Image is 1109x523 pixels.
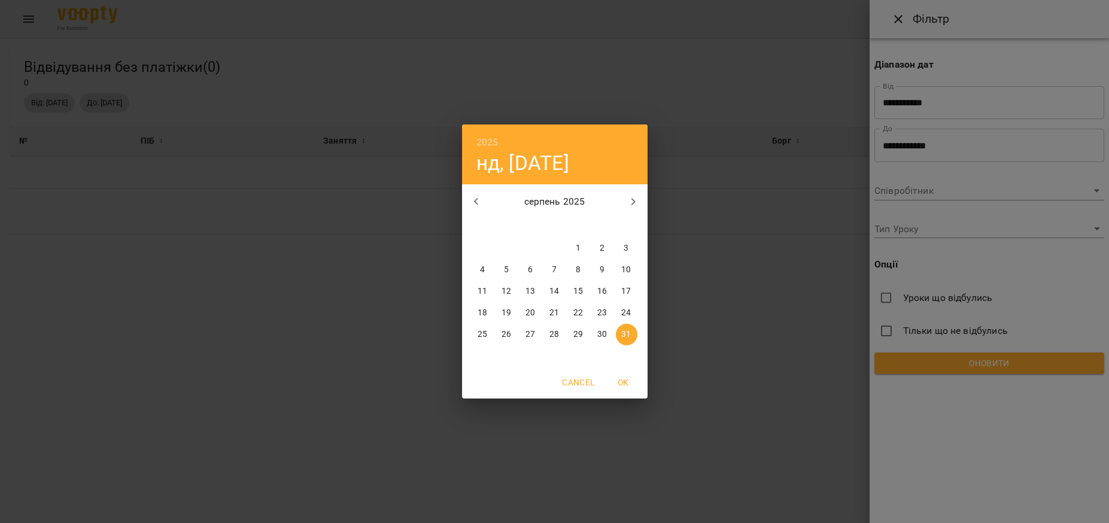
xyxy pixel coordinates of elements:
[476,151,569,175] button: нд, [DATE]
[604,372,643,393] button: OK
[576,264,581,276] p: 8
[597,307,607,319] p: 23
[576,242,581,254] p: 1
[549,307,559,319] p: 21
[592,259,613,281] button: 9
[496,281,518,302] button: 12
[568,259,590,281] button: 8
[520,259,542,281] button: 6
[609,375,638,390] span: OK
[520,324,542,345] button: 27
[544,259,566,281] button: 7
[520,281,542,302] button: 13
[472,220,494,232] span: пн
[525,329,535,340] p: 27
[496,220,518,232] span: вт
[544,281,566,302] button: 14
[568,302,590,324] button: 22
[478,285,487,297] p: 11
[476,134,499,151] button: 2025
[562,375,594,390] span: Cancel
[616,302,637,324] button: 24
[496,302,518,324] button: 19
[616,281,637,302] button: 17
[549,285,559,297] p: 14
[557,372,599,393] button: Cancel
[568,281,590,302] button: 15
[592,220,613,232] span: сб
[544,302,566,324] button: 21
[616,324,637,345] button: 31
[496,324,518,345] button: 26
[525,285,535,297] p: 13
[600,242,604,254] p: 2
[624,242,628,254] p: 3
[520,302,542,324] button: 20
[592,281,613,302] button: 16
[472,324,494,345] button: 25
[472,281,494,302] button: 11
[552,264,557,276] p: 7
[600,264,604,276] p: 9
[621,329,631,340] p: 31
[573,285,583,297] p: 15
[597,329,607,340] p: 30
[592,302,613,324] button: 23
[573,329,583,340] p: 29
[621,285,631,297] p: 17
[472,259,494,281] button: 4
[549,329,559,340] p: 28
[490,194,619,209] p: серпень 2025
[504,264,509,276] p: 5
[528,264,533,276] p: 6
[496,259,518,281] button: 5
[502,285,511,297] p: 12
[502,307,511,319] p: 19
[478,307,487,319] p: 18
[472,302,494,324] button: 18
[616,220,637,232] span: нд
[520,220,542,232] span: ср
[478,329,487,340] p: 25
[616,259,637,281] button: 10
[597,285,607,297] p: 16
[621,307,631,319] p: 24
[480,264,485,276] p: 4
[573,307,583,319] p: 22
[592,238,613,259] button: 2
[544,220,566,232] span: чт
[525,307,535,319] p: 20
[592,324,613,345] button: 30
[568,324,590,345] button: 29
[621,264,631,276] p: 10
[616,238,637,259] button: 3
[568,238,590,259] button: 1
[544,324,566,345] button: 28
[502,329,511,340] p: 26
[568,220,590,232] span: пт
